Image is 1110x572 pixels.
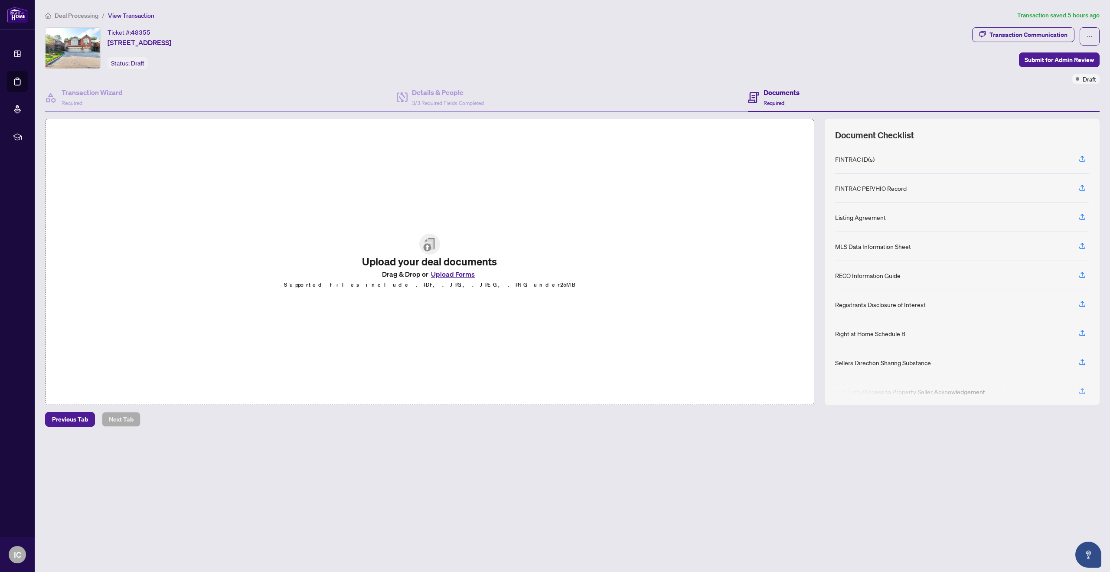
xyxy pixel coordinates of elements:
span: Draft [131,59,144,67]
div: Sellers Direction Sharing Substance [835,358,931,367]
div: Status: [108,57,148,69]
img: logo [7,7,28,23]
div: FINTRAC ID(s) [835,154,875,164]
button: Transaction Communication [972,27,1074,42]
img: File Upload [419,234,440,255]
li: / [102,10,104,20]
span: home [45,13,51,19]
div: RECO Information Guide [835,271,901,280]
span: Previous Tab [52,412,88,426]
span: ellipsis [1087,33,1093,39]
button: Next Tab [102,412,140,427]
h4: Transaction Wizard [62,87,123,98]
span: IC [14,549,21,561]
div: Registrants Disclosure of Interest [835,300,926,309]
span: Required [62,100,82,106]
span: Submit for Admin Review [1025,53,1094,67]
button: Open asap [1075,542,1101,568]
p: Supported files include .PDF, .JPG, .JPEG, .PNG under 25 MB [284,280,575,290]
span: 3/3 Required Fields Completed [412,100,484,106]
button: Upload Forms [428,268,477,280]
div: MLS Data Information Sheet [835,242,911,251]
span: Drag & Drop or [382,268,477,280]
span: 48355 [131,29,150,36]
span: Required [764,100,784,106]
div: Transaction Communication [989,28,1068,42]
span: File UploadUpload your deal documentsDrag & Drop orUpload FormsSupported files include .PDF, .JPG... [277,227,582,297]
div: Ticket #: [108,27,150,37]
span: Draft [1083,74,1096,84]
div: FINTRAC PEP/HIO Record [835,183,907,193]
article: Transaction saved 5 hours ago [1017,10,1100,20]
img: IMG-N12340210_1.jpg [46,28,100,69]
span: View Transaction [108,12,154,20]
h4: Documents [764,87,800,98]
span: [STREET_ADDRESS] [108,37,171,48]
div: Right at Home Schedule B [835,329,905,338]
button: Previous Tab [45,412,95,427]
span: Document Checklist [835,129,914,141]
h2: Upload your deal documents [284,255,575,268]
button: Submit for Admin Review [1019,52,1100,67]
h4: Details & People [412,87,484,98]
span: Deal Processing [55,12,98,20]
div: Listing Agreement [835,212,886,222]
